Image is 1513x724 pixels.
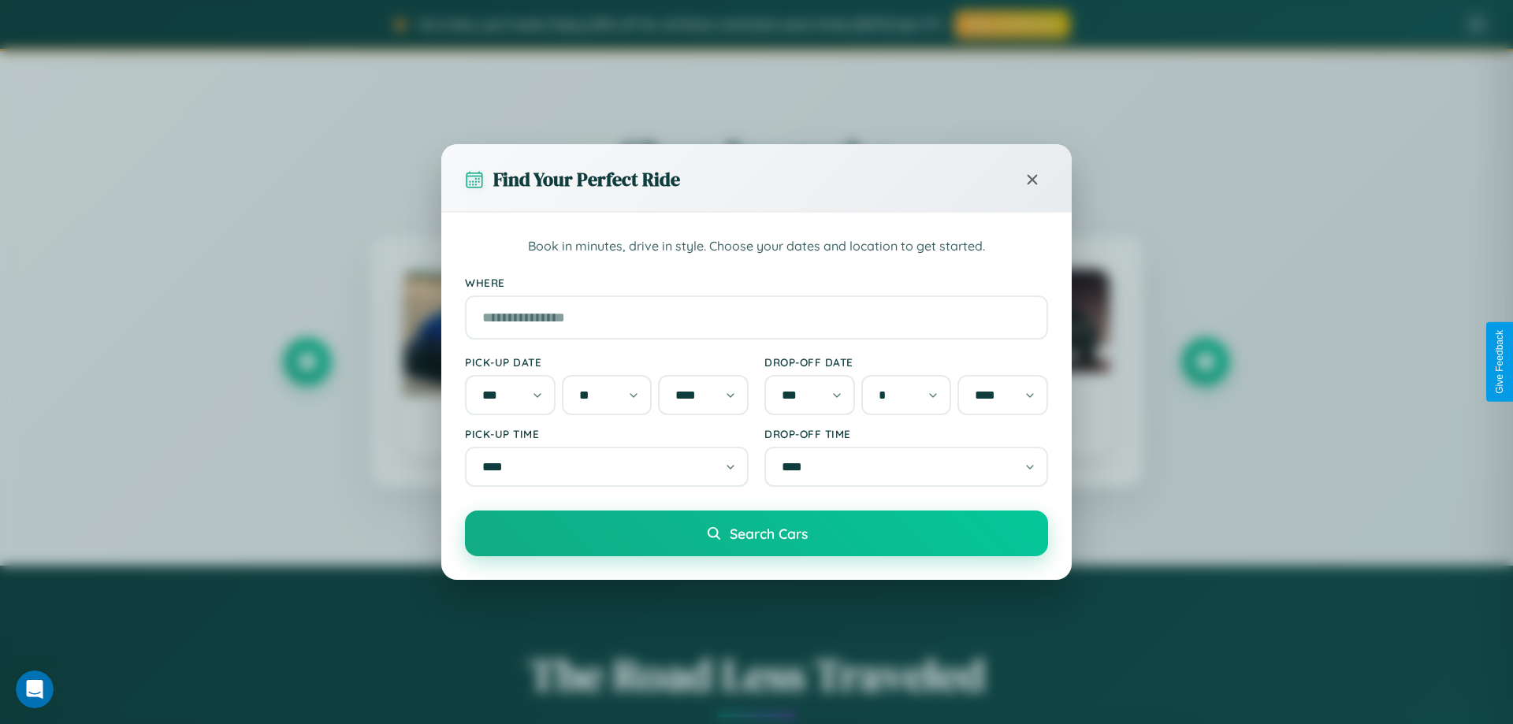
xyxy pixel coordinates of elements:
[764,427,1048,440] label: Drop-off Time
[465,511,1048,556] button: Search Cars
[465,276,1048,289] label: Where
[730,525,808,542] span: Search Cars
[493,166,680,192] h3: Find Your Perfect Ride
[465,236,1048,257] p: Book in minutes, drive in style. Choose your dates and location to get started.
[465,427,749,440] label: Pick-up Time
[764,355,1048,369] label: Drop-off Date
[465,355,749,369] label: Pick-up Date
